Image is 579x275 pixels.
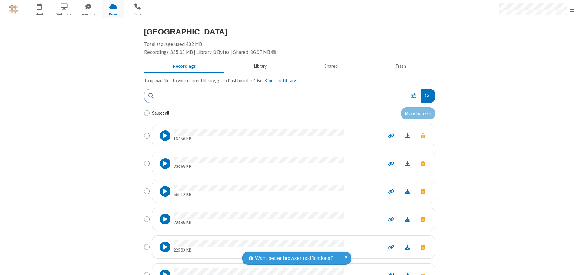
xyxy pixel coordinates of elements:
[421,89,435,103] button: Go
[415,132,430,140] button: Move to trash
[415,215,430,223] button: Move to trash
[144,41,435,56] div: Total storage used 432 MB
[266,78,296,83] a: Content Library
[225,61,296,72] button: Content library
[367,61,435,72] button: Trash
[102,11,124,17] span: Drive
[152,110,169,117] label: Select all
[28,11,51,17] span: Meet
[255,254,333,262] span: Want better browser notifications?
[399,216,415,223] a: Download file
[415,159,430,168] button: Move to trash
[9,5,18,14] img: QA Selenium DO NOT DELETE OR CHANGE
[399,244,415,250] a: Download file
[144,61,225,72] button: Recorded meetings
[415,243,430,251] button: Move to trash
[174,163,344,170] p: 203.65 KB
[174,191,344,198] p: 661.12 KB
[415,187,430,195] button: Move to trash
[399,160,415,167] a: Download file
[174,219,344,226] p: 203.96 KB
[401,107,435,119] button: Move to trash
[399,132,415,139] a: Download file
[126,11,149,17] span: Calls
[174,247,344,254] p: 226.83 KB
[144,77,435,84] p: To upload files to your content library, go to Dashboard > Drive > .
[53,11,75,17] span: Webinars
[271,49,276,54] span: Totals displayed include files that have been moved to the trash.
[144,28,435,36] h3: [GEOGRAPHIC_DATA]
[174,136,344,142] p: 167.56 KB
[296,61,367,72] button: Shared during meetings
[144,48,435,56] div: Recordings: 335.03 MB | Library: 0 Bytes | Shared: 96.97 MB
[77,11,100,17] span: Team Chat
[399,188,415,195] a: Download file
